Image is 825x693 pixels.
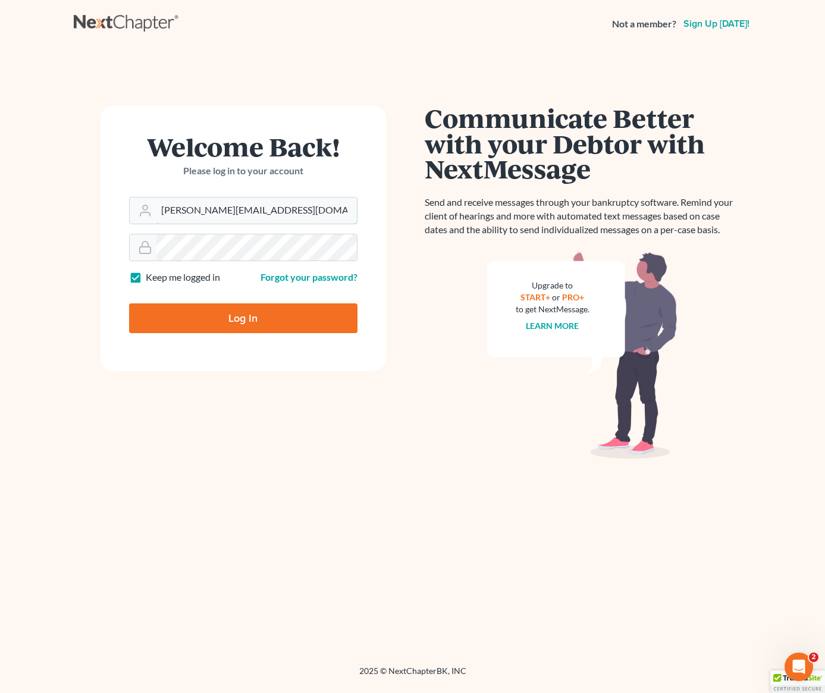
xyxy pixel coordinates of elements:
a: Learn more [526,321,579,331]
input: Log In [129,303,357,333]
img: nextmessage_bg-59042aed3d76b12b5cd301f8e5b87938c9018125f34e5fa2b7a6b67550977c72.svg [487,251,677,459]
strong: Not a member? [612,17,676,31]
input: Email Address [156,197,357,224]
div: 2025 © NextChapterBK, INC [74,665,752,686]
p: Send and receive messages through your bankruptcy software. Remind your client of hearings and mo... [425,196,740,237]
p: Please log in to your account [129,164,357,178]
label: Keep me logged in [146,271,220,284]
div: TrustedSite Certified [770,670,825,693]
div: Upgrade to [516,280,589,291]
span: 2 [809,653,818,662]
iframe: Intercom live chat [785,653,813,681]
h1: Communicate Better with your Debtor with NextMessage [425,105,740,181]
h1: Welcome Back! [129,134,357,159]
a: START+ [520,292,550,302]
div: to get NextMessage. [516,303,589,315]
span: or [552,292,560,302]
a: PRO+ [562,292,584,302]
a: Sign up [DATE]! [681,19,752,29]
a: Forgot your password? [261,271,357,283]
